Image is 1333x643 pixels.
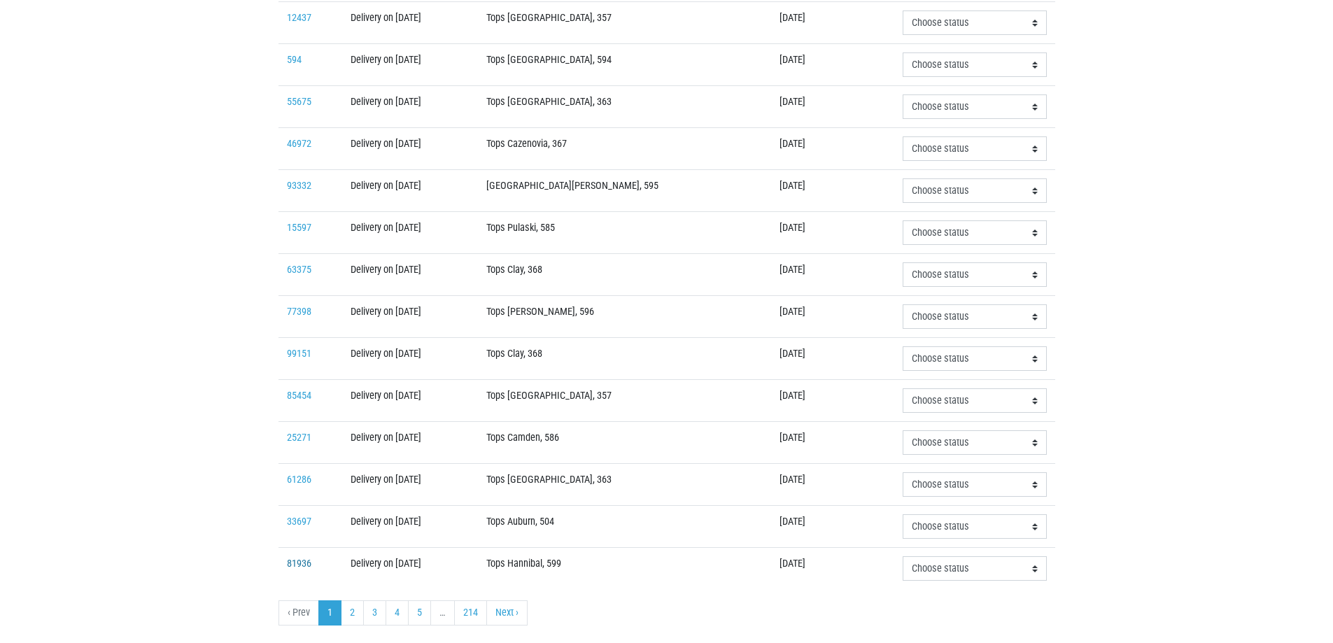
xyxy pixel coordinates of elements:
[287,12,311,24] a: 12437
[342,464,478,506] td: Delivery on [DATE]
[771,2,894,44] td: [DATE]
[287,264,311,276] a: 63375
[478,86,771,128] td: Tops [GEOGRAPHIC_DATA], 363
[363,600,386,626] a: 3
[771,44,894,86] td: [DATE]
[287,180,311,192] a: 93332
[771,338,894,380] td: [DATE]
[478,422,771,464] td: Tops Camden, 586
[287,432,311,444] a: 25271
[771,464,894,506] td: [DATE]
[478,380,771,422] td: Tops [GEOGRAPHIC_DATA], 357
[342,422,478,464] td: Delivery on [DATE]
[771,422,894,464] td: [DATE]
[771,296,894,338] td: [DATE]
[342,128,478,170] td: Delivery on [DATE]
[342,86,478,128] td: Delivery on [DATE]
[771,86,894,128] td: [DATE]
[478,212,771,254] td: Tops Pulaski, 585
[287,516,311,528] a: 33697
[478,464,771,506] td: Tops [GEOGRAPHIC_DATA], 363
[478,506,771,548] td: Tops Auburn, 504
[771,254,894,296] td: [DATE]
[318,600,341,626] a: 1
[478,338,771,380] td: Tops Clay, 368
[771,548,894,590] td: [DATE]
[454,600,487,626] a: 214
[341,600,364,626] a: 2
[408,600,431,626] a: 5
[771,170,894,212] td: [DATE]
[287,222,311,234] a: 15597
[287,558,311,570] a: 81936
[486,600,528,626] a: next
[342,548,478,590] td: Delivery on [DATE]
[386,600,409,626] a: 4
[342,44,478,86] td: Delivery on [DATE]
[342,296,478,338] td: Delivery on [DATE]
[287,138,311,150] a: 46972
[771,212,894,254] td: [DATE]
[478,44,771,86] td: Tops [GEOGRAPHIC_DATA], 594
[342,2,478,44] td: Delivery on [DATE]
[342,506,478,548] td: Delivery on [DATE]
[478,548,771,590] td: Tops Hannibal, 599
[278,600,1055,626] nav: pager
[342,380,478,422] td: Delivery on [DATE]
[771,380,894,422] td: [DATE]
[287,474,311,486] a: 61286
[287,348,311,360] a: 99151
[771,128,894,170] td: [DATE]
[287,54,302,66] a: 594
[478,254,771,296] td: Tops Clay, 368
[478,296,771,338] td: Tops [PERSON_NAME], 596
[478,2,771,44] td: Tops [GEOGRAPHIC_DATA], 357
[287,390,311,402] a: 85454
[342,170,478,212] td: Delivery on [DATE]
[342,212,478,254] td: Delivery on [DATE]
[771,506,894,548] td: [DATE]
[342,338,478,380] td: Delivery on [DATE]
[342,254,478,296] td: Delivery on [DATE]
[287,306,311,318] a: 77398
[478,170,771,212] td: [GEOGRAPHIC_DATA][PERSON_NAME], 595
[287,96,311,108] a: 55675
[478,128,771,170] td: Tops Cazenovia, 367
